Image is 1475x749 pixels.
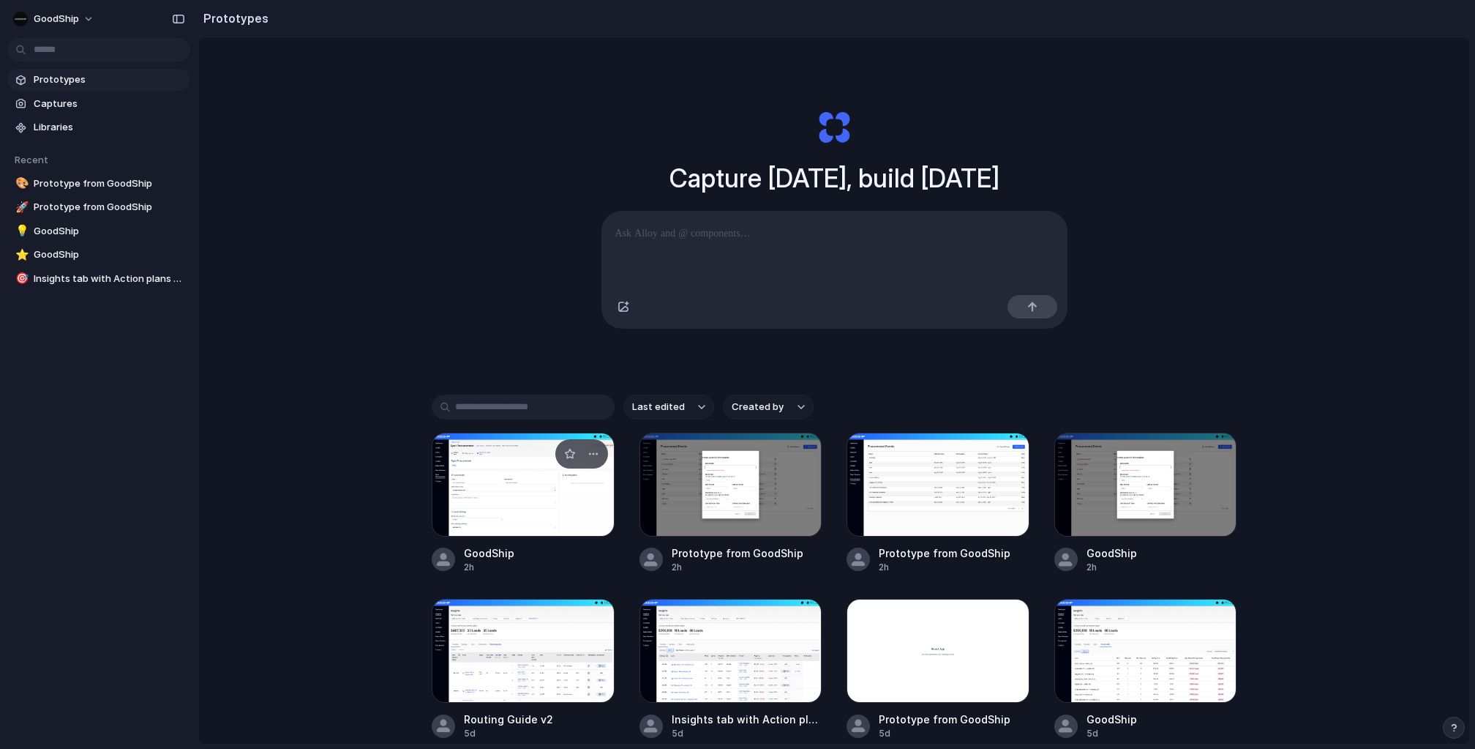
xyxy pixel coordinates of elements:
[34,97,184,111] span: Captures
[34,224,184,239] span: GoodShip
[464,545,514,561] div: GoodShip
[847,599,1029,740] a: Prototype from GoodShipPrototype from GoodShip5d
[847,433,1029,574] a: Prototype from GoodShipPrototype from GoodShip2h
[7,244,190,266] a: ⭐GoodShip
[879,712,1010,727] div: Prototype from GoodShip
[432,433,615,574] a: GoodShipGoodShip2h
[879,545,1010,561] div: Prototype from GoodShip
[7,69,190,91] a: Prototypes
[669,159,999,198] h1: Capture [DATE], build [DATE]
[1086,712,1137,727] div: GoodShip
[7,173,190,195] a: 🎨Prototype from GoodShip
[198,10,269,27] h2: Prototypes
[432,599,615,740] a: Routing Guide v2Routing Guide v25d
[13,176,28,191] button: 🎨
[672,561,803,574] div: 2h
[15,154,48,165] span: Recent
[879,727,1010,740] div: 5d
[639,599,822,740] a: Insights tab with Action plans and snoozeInsights tab with Action plans and snooze5d
[7,268,190,290] a: 🎯Insights tab with Action plans and snooze
[15,175,26,192] div: 🎨
[15,199,26,216] div: 🚀
[639,433,822,574] a: Prototype from GoodShipPrototype from GoodShip2h
[7,116,190,138] a: Libraries
[7,7,102,31] button: GoodShip
[15,270,26,287] div: 🎯
[672,712,822,727] div: Insights tab with Action plans and snooze
[723,395,814,420] button: Created by
[34,247,184,262] span: GoodShip
[13,247,28,262] button: ⭐
[7,93,190,115] a: Captures
[13,272,28,286] button: 🎯
[13,200,28,215] button: 🚀
[15,223,26,239] div: 💡
[1086,545,1137,561] div: GoodShip
[464,727,553,740] div: 5d
[732,400,784,414] span: Created by
[34,272,184,286] span: Insights tab with Action plans and snooze
[464,712,553,727] div: Routing Guide v2
[1054,433,1237,574] a: GoodShipGoodShip2h
[672,727,822,740] div: 5d
[672,545,803,561] div: Prototype from GoodShip
[34,120,184,135] span: Libraries
[13,224,28,239] button: 💡
[15,247,26,264] div: ⭐
[34,12,79,26] span: GoodShip
[34,72,184,87] span: Prototypes
[1086,561,1137,574] div: 2h
[7,196,190,218] a: 🚀Prototype from GoodShip
[623,395,714,420] button: Last edited
[464,561,514,574] div: 2h
[632,400,685,414] span: Last edited
[7,220,190,242] a: 💡GoodShip
[34,200,184,215] span: Prototype from GoodShip
[879,561,1010,574] div: 2h
[1086,727,1137,740] div: 5d
[1054,599,1237,740] a: GoodShipGoodShip5d
[34,176,184,191] span: Prototype from GoodShip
